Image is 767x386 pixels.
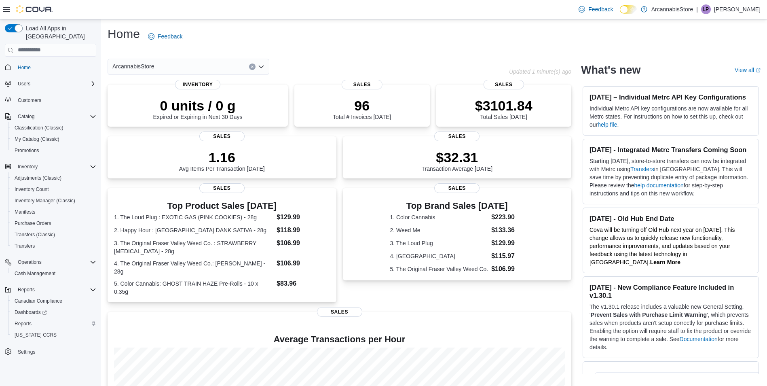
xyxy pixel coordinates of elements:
[145,28,186,45] a: Feedback
[491,251,524,261] dd: $115.97
[11,218,55,228] a: Purchase Orders
[390,265,488,273] dt: 5. The Original Fraser Valley Weed Co.
[153,98,243,114] p: 0 units / 0 g
[15,257,45,267] button: Operations
[15,231,55,238] span: Transfers (Classic)
[598,121,617,128] a: help file
[15,332,57,338] span: [US_STATE] CCRS
[509,68,571,75] p: Updated 1 minute(s) ago
[15,63,34,72] a: Home
[15,285,96,295] span: Reports
[114,201,330,211] h3: Top Product Sales [DATE]
[11,308,50,317] a: Dashboards
[8,240,99,252] button: Transfers
[18,259,42,265] span: Operations
[2,346,99,357] button: Settings
[421,149,492,172] div: Transaction Average [DATE]
[8,218,99,229] button: Purchase Orders
[8,172,99,184] button: Adjustments (Classic)
[15,175,61,181] span: Adjustments (Classic)
[11,296,96,306] span: Canadian Compliance
[680,336,718,342] a: Documentation
[11,330,96,340] span: Washington CCRS
[199,131,245,141] span: Sales
[703,4,709,14] span: LP
[11,241,38,251] a: Transfers
[15,197,75,204] span: Inventory Manager (Classic)
[735,67,761,73] a: View allExternal link
[590,283,752,299] h3: [DATE] - New Compliance Feature Included in v1.30.1
[18,113,34,120] span: Catalog
[421,149,492,165] p: $32.31
[11,196,78,206] a: Inventory Manager (Classic)
[11,241,96,251] span: Transfers
[11,146,42,155] a: Promotions
[18,81,30,87] span: Users
[15,112,96,121] span: Catalog
[158,32,182,40] span: Feedback
[696,4,698,14] p: |
[277,238,330,248] dd: $106.99
[15,186,49,193] span: Inventory Count
[390,226,488,234] dt: 2. Weed Me
[2,257,99,268] button: Operations
[590,93,752,101] h3: [DATE] – Individual Metrc API Key Configurations
[114,239,273,255] dt: 3. The Original Fraser Valley Weed Co. : STRAWBERRY [MEDICAL_DATA] - 28g
[23,24,96,40] span: Load All Apps in [GEOGRAPHIC_DATA]
[8,268,99,279] button: Cash Management
[15,243,35,249] span: Transfers
[11,123,67,133] a: Classification (Classic)
[11,173,96,183] span: Adjustments (Classic)
[8,145,99,156] button: Promotions
[15,79,96,89] span: Users
[620,5,637,14] input: Dark Mode
[18,349,35,355] span: Settings
[390,213,488,221] dt: 1. Color Cannabis
[8,195,99,206] button: Inventory Manager (Classic)
[8,295,99,307] button: Canadian Compliance
[575,1,616,17] a: Feedback
[15,285,38,295] button: Reports
[701,4,711,14] div: Luke Periccos
[15,209,35,215] span: Manifests
[2,62,99,73] button: Home
[114,226,273,234] dt: 2. Happy Hour : [GEOGRAPHIC_DATA] DANK SATIVA - 28g
[11,134,63,144] a: My Catalog (Classic)
[15,346,96,356] span: Settings
[434,183,480,193] span: Sales
[484,80,524,89] span: Sales
[581,64,640,76] h2: What's new
[249,64,256,70] button: Clear input
[15,270,55,277] span: Cash Management
[2,94,99,106] button: Customers
[11,134,96,144] span: My Catalog (Classic)
[333,98,391,114] p: 96
[15,62,96,72] span: Home
[11,123,96,133] span: Classification (Classic)
[179,149,265,165] p: 1.16
[590,157,752,197] p: Starting [DATE], store-to-store transfers can now be integrated with Metrc using in [GEOGRAPHIC_D...
[475,98,532,114] p: $3101.84
[317,307,362,317] span: Sales
[8,206,99,218] button: Manifests
[15,79,34,89] button: Users
[11,230,96,240] span: Transfers (Classic)
[491,238,524,248] dd: $129.99
[15,220,51,227] span: Purchase Orders
[15,147,39,154] span: Promotions
[18,286,35,293] span: Reports
[11,269,59,278] a: Cash Management
[11,308,96,317] span: Dashboards
[590,104,752,129] p: Individual Metrc API key configurations are now available for all Metrc states. For instructions ...
[199,183,245,193] span: Sales
[11,207,96,217] span: Manifests
[11,230,58,240] a: Transfers (Classic)
[5,58,96,379] nav: Complex example
[2,78,99,89] button: Users
[15,347,38,357] a: Settings
[588,5,613,13] span: Feedback
[11,330,60,340] a: [US_STATE] CCRS
[2,161,99,172] button: Inventory
[277,212,330,222] dd: $129.99
[179,149,265,172] div: Avg Items Per Transaction [DATE]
